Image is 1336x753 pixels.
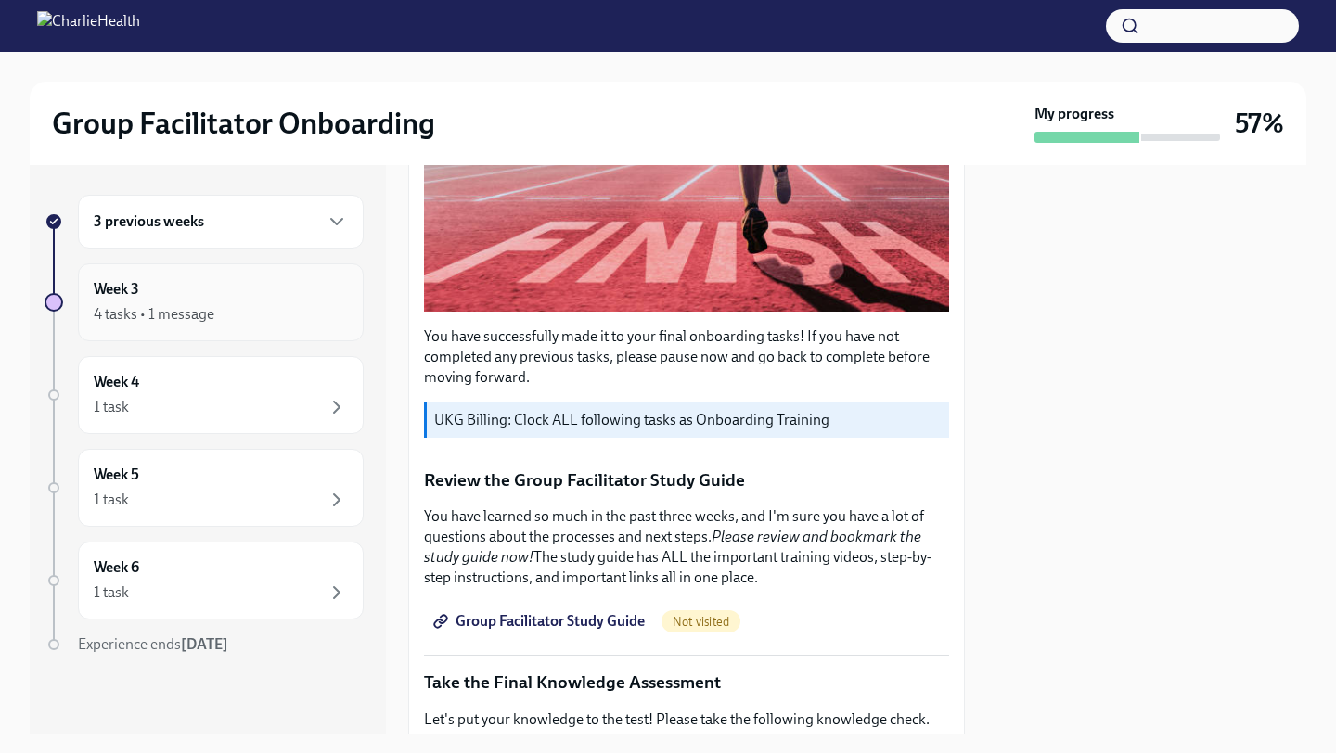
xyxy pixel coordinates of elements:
[52,105,435,142] h2: Group Facilitator Onboarding
[94,397,129,417] div: 1 task
[94,211,204,232] h6: 3 previous weeks
[45,542,364,619] a: Week 61 task
[424,603,658,640] a: Group Facilitator Study Guide
[78,195,364,249] div: 3 previous weeks
[181,635,228,653] strong: [DATE]
[94,304,214,325] div: 4 tasks • 1 message
[434,410,942,430] p: UKG Billing: Clock ALL following tasks as Onboarding Training
[1034,104,1114,124] strong: My progress
[424,326,949,388] p: You have successfully made it to your final onboarding tasks! If you have not completed any previ...
[94,279,139,300] h6: Week 3
[1235,107,1284,140] h3: 57%
[424,506,949,588] p: You have learned so much in the past three weeks, and I'm sure you have a lot of questions about ...
[45,449,364,527] a: Week 51 task
[37,11,140,41] img: CharlieHealth
[424,670,949,695] p: Take the Final Knowledge Assessment
[94,465,139,485] h6: Week 5
[424,468,949,492] p: Review the Group Facilitator Study Guide
[437,612,645,631] span: Group Facilitator Study Guide
[94,557,139,578] h6: Week 6
[45,263,364,341] a: Week 34 tasks • 1 message
[94,372,139,392] h6: Week 4
[94,490,129,510] div: 1 task
[78,635,228,653] span: Experience ends
[662,615,740,629] span: Not visited
[45,356,364,434] a: Week 41 task
[94,582,129,603] div: 1 task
